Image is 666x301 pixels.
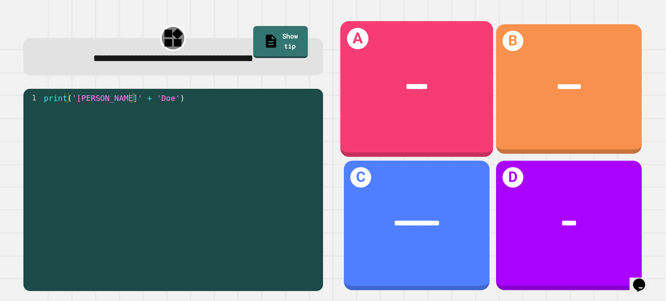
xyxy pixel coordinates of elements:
[350,167,371,188] h1: C
[503,31,523,51] h1: B
[630,266,657,292] iframe: chat widget
[347,28,369,49] h1: A
[503,167,523,188] h1: D
[23,93,42,103] div: 1
[253,26,308,58] a: Show tip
